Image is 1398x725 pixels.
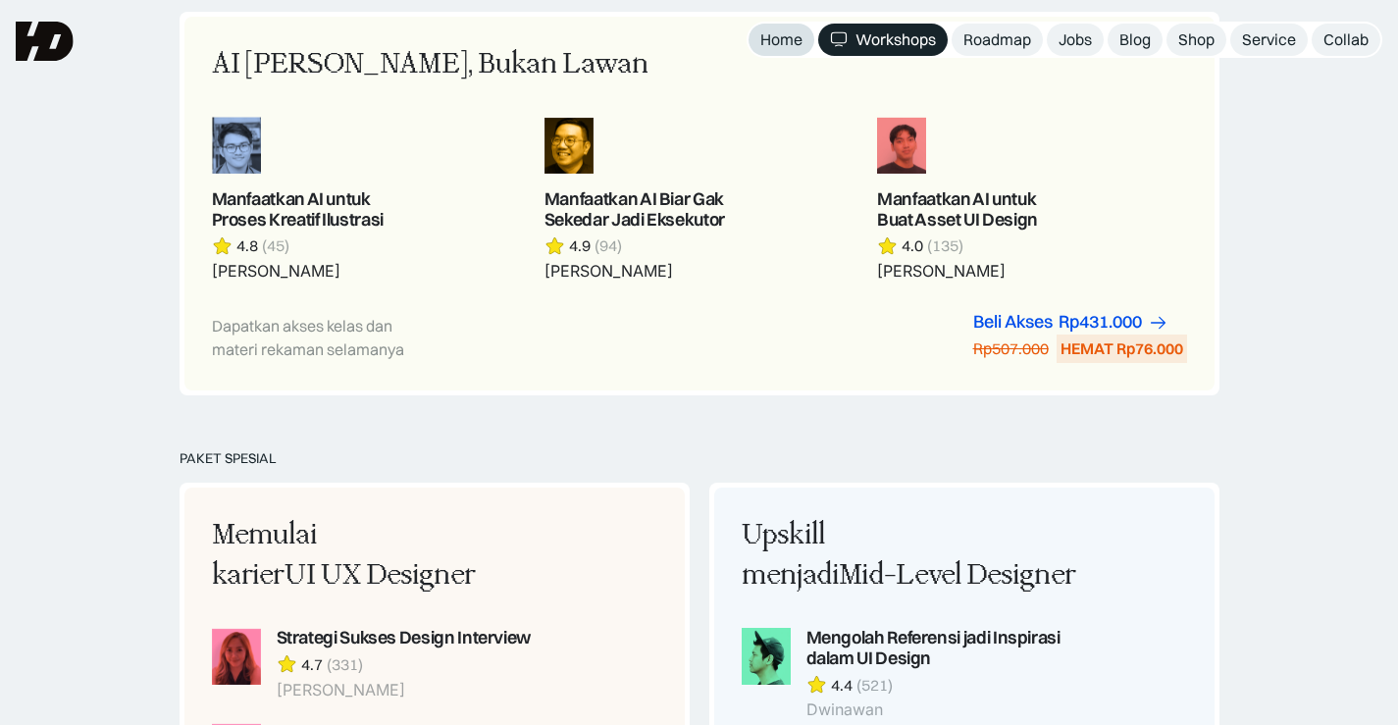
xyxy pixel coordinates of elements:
a: Blog [1108,24,1163,56]
a: Home [749,24,814,56]
div: Rp431.000 [1059,312,1142,333]
div: 4.4 [831,675,853,696]
div: Mengolah Referensi jadi Inspirasi dalam UI Design [806,628,1079,669]
a: Beli AksesRp431.000 [973,312,1168,333]
a: Mengolah Referensi jadi Inspirasi dalam UI Design4.4(521)Dwinawan [742,628,1079,720]
div: Dapatkan akses kelas dan materi rekaman selamanya [212,314,434,361]
a: Workshops [818,24,948,56]
div: (521) [856,675,893,696]
div: Jobs [1059,29,1092,50]
a: Roadmap [952,24,1043,56]
a: Strategi Sukses Design Interview4.7(331)[PERSON_NAME] [212,628,549,699]
div: HEMAT Rp76.000 [1061,338,1183,359]
div: Service [1242,29,1296,50]
div: AI [PERSON_NAME], Bukan Lawan [212,44,648,85]
div: Memulai karier [212,515,549,596]
div: Upskill menjadi [742,515,1079,596]
div: Beli Akses [973,312,1053,333]
div: Home [760,29,803,50]
span: UI UX Designer [285,558,476,592]
a: Jobs [1047,24,1104,56]
a: Collab [1312,24,1380,56]
div: Strategi Sukses Design Interview [277,628,531,648]
div: Collab [1323,29,1369,50]
div: Rp507.000 [973,338,1049,359]
div: (331) [327,654,363,675]
span: Mid-Level Designer [839,558,1076,592]
div: PAKET SPESIAL [180,450,1219,467]
div: Shop [1178,29,1215,50]
div: Dwinawan [806,700,1079,719]
div: Blog [1119,29,1151,50]
div: 4.7 [301,654,323,675]
div: [PERSON_NAME] [277,681,531,699]
div: Workshops [855,29,936,50]
div: Roadmap [963,29,1031,50]
a: Shop [1166,24,1226,56]
a: Service [1230,24,1308,56]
